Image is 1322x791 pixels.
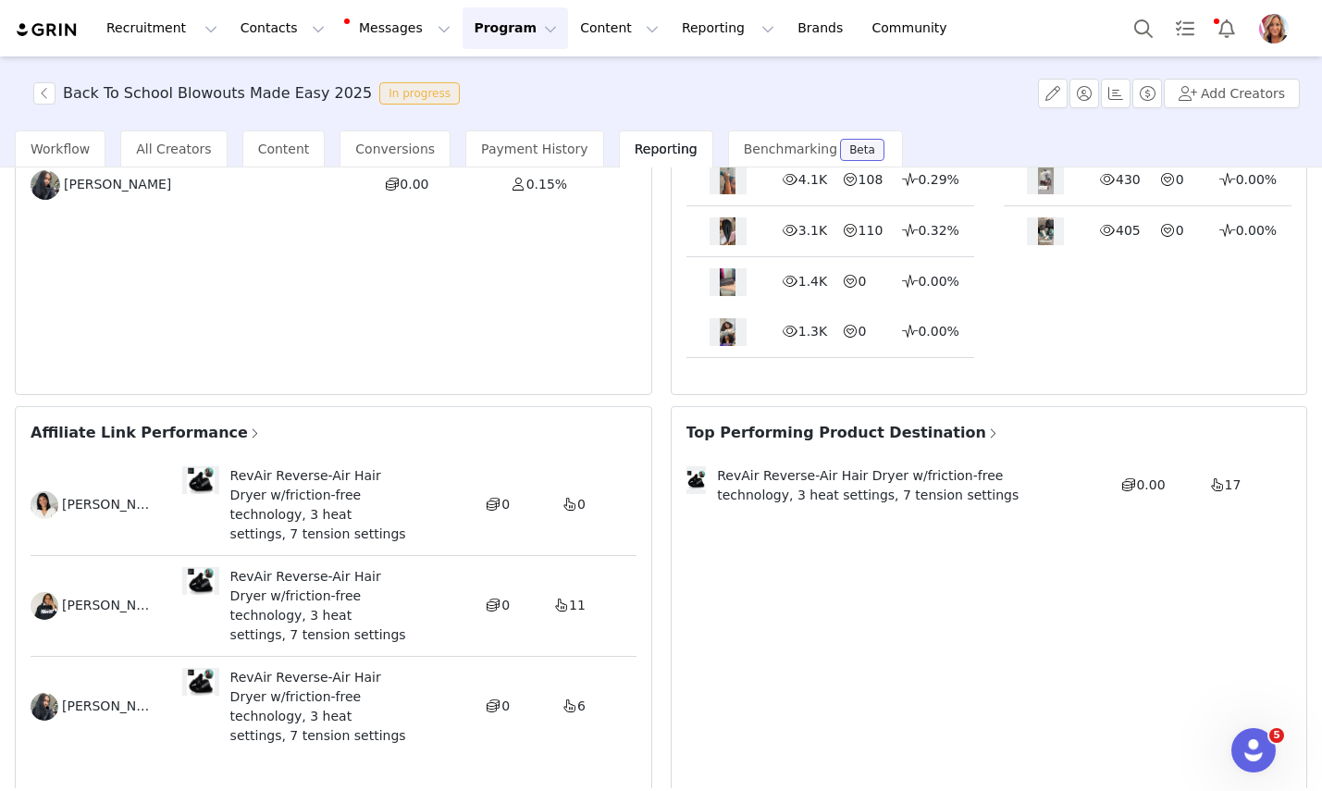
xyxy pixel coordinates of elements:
iframe: Intercom live chat [1231,728,1276,772]
button: Recruitment [95,7,229,49]
span: 5 [1269,728,1284,743]
div: RevAir Reverse-Air Hair Dryer w/friction-free technology, 3 heat settings, 7 tension settings [219,466,409,544]
a: Community [861,7,967,49]
span: All Creators [136,142,211,156]
span: 0.00 [400,177,428,192]
img: content thumbnail [1038,217,1054,245]
button: Contacts [229,7,336,49]
span: 0.00 [1136,477,1165,492]
span: 0 [501,497,510,512]
span: 405 [1116,223,1141,238]
span: Payment History [481,142,588,156]
img: context thumbnail [686,470,707,490]
span: 17 [1225,477,1242,492]
a: Tasks [1165,7,1205,49]
img: 0de16ae0-6c8e-4619-b88e-3b9b914b0a4f.jpg [31,592,58,620]
span: 6 [577,698,586,713]
span: 0 [501,598,510,612]
button: Content [569,7,670,49]
h3: Back To School Blowouts Made Easy 2025 [63,82,372,105]
div: RevAir Reverse-Air Hair Dryer w/friction-free technology, 3 heat settings, 7 tension settings [219,567,409,645]
span: [PERSON_NAME] [62,495,156,514]
button: Notifications [1206,7,1247,49]
span: [object Object] [33,82,467,105]
span: 1.3K [798,324,827,339]
img: context thumbnail [187,466,215,494]
img: context thumbnail [187,567,215,595]
img: content thumbnail [720,268,735,296]
img: content thumbnail [720,318,735,346]
div: RevAir Reverse-Air Hair Dryer w/friction-free technology, 3 heat settings, 7 tension settings [219,668,409,746]
img: content thumbnail [720,167,735,194]
span: 430 [1116,172,1141,187]
img: content thumbnail [720,217,735,245]
span: [PERSON_NAME] [62,596,156,615]
button: Program [463,7,568,49]
img: content thumbnail [1038,167,1054,194]
span: 0.00% [918,324,958,339]
button: Messages [337,7,462,49]
span: Workflow [31,142,90,156]
a: Brands [786,7,859,49]
img: 377b6234-96b8-411c-88d9-d26efe8833e7.jpg [31,170,60,200]
span: Affiliate Link Performance [31,422,262,444]
button: Add Creators [1164,79,1300,108]
div: Beta [849,144,875,155]
span: 0 [1176,172,1184,187]
img: 755fb5b9-f341-45a5-92cc-5b20cac555f4.jpg [1259,14,1289,43]
button: Reporting [671,7,785,49]
span: 110 [859,223,883,238]
span: 0 [1176,223,1184,238]
span: 4.1K [798,172,827,187]
img: 33129ba1-4f62-47b0-b278-1487758adda3.jpg [31,491,58,519]
span: [PERSON_NAME] [64,175,171,194]
span: Reporting [635,142,698,156]
span: 0.32% [918,223,958,238]
span: 11 [569,598,586,612]
span: Benchmarking [744,142,837,156]
button: Profile [1248,14,1307,43]
span: Conversions [355,142,435,156]
button: Search [1123,7,1164,49]
span: 108 [859,172,883,187]
img: grin logo [15,21,80,39]
span: 0 [577,497,586,512]
span: 3.1K [798,223,827,238]
span: Content [258,142,310,156]
span: 0 [501,698,510,713]
span: 0.00% [1236,172,1277,187]
span: In progress [379,82,460,105]
span: Top Performing Product Destination [686,422,1000,444]
span: [PERSON_NAME] [62,697,156,716]
span: 1.4K [798,274,827,289]
span: 0.15% [526,177,567,192]
span: 0.00% [1236,223,1277,238]
img: 377b6234-96b8-411c-88d9-d26efe8833e7.jpg [31,693,58,721]
span: 0.29% [918,172,958,187]
span: 0 [859,324,867,339]
span: RevAir Reverse-Air Hair Dryer w/friction-free technology, 3 heat settings, 7 tension settings [706,466,1039,505]
span: 0 [859,274,867,289]
img: context thumbnail [187,668,215,696]
span: 0.00% [918,274,958,289]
